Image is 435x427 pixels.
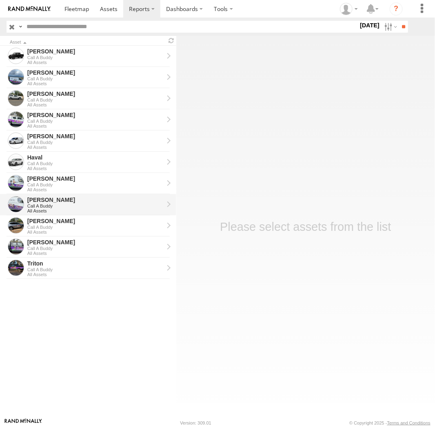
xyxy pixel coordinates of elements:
div: All Assets [27,102,164,107]
div: All Assets [27,124,164,128]
div: Call A Buddy [27,225,164,230]
i: ? [390,2,403,15]
div: All Assets [27,145,164,150]
div: All Assets [27,272,164,277]
a: Terms and Conditions [387,420,431,425]
div: Call A Buddy [27,161,164,166]
div: All Assets [27,166,164,171]
div: All Assets [27,81,164,86]
div: Michael - View Asset History [27,133,164,140]
div: Chris - View Asset History [27,217,164,225]
div: Helen Mason [337,3,361,15]
div: All Assets [27,60,164,65]
label: Search Filter Options [381,21,399,33]
img: rand-logo.svg [8,6,51,12]
div: Kyle - View Asset History [27,239,164,246]
div: Peter - View Asset History [27,196,164,204]
label: Search Query [17,21,24,33]
div: Jamie - View Asset History [27,69,164,76]
div: Haval - View Asset History [27,154,164,161]
div: All Assets [27,187,164,192]
div: Call A Buddy [27,204,164,208]
div: Call A Buddy [27,267,164,272]
div: Triton - View Asset History [27,260,164,267]
a: Visit our Website [4,419,42,427]
div: Call A Buddy [27,55,164,60]
div: Andrew - View Asset History [27,90,164,97]
div: Tom - View Asset History [27,175,164,182]
div: Call A Buddy [27,246,164,251]
div: © Copyright 2025 - [349,420,431,425]
div: Call A Buddy [27,140,164,145]
div: Daniel - View Asset History [27,111,164,119]
label: [DATE] [358,21,381,30]
div: Stan - View Asset History [27,48,164,55]
div: Call A Buddy [27,119,164,124]
div: Call A Buddy [27,97,164,102]
div: All Assets [27,251,164,256]
div: Version: 309.01 [180,420,211,425]
div: Call A Buddy [27,182,164,187]
div: Click to Sort [10,40,163,44]
div: All Assets [27,208,164,213]
div: All Assets [27,230,164,235]
span: Refresh [166,37,176,44]
div: Call A Buddy [27,76,164,81]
